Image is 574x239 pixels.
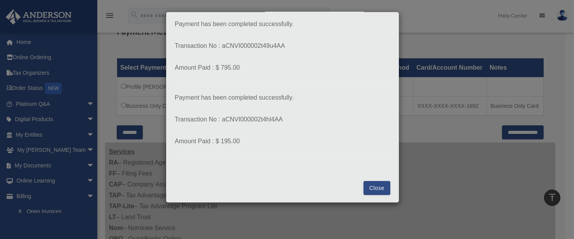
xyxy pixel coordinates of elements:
[175,114,390,125] p: Transaction No : aCNVI000002t4hl4AA
[175,40,390,51] p: Transaction No : aCNVI000002t49u4AA
[175,92,390,103] p: Payment has been completed successfully.
[363,181,390,195] button: Close
[175,19,390,30] p: Payment has been completed successfully.
[175,136,390,147] p: Amount Paid : $ 195.00
[175,62,390,73] p: Amount Paid : $ 795.00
